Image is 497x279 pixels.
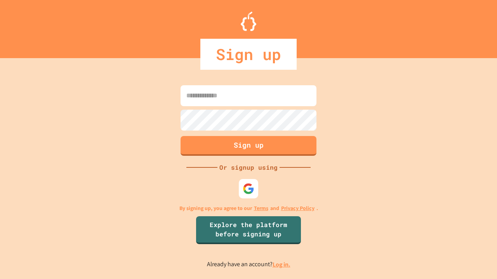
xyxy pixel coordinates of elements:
[207,260,290,269] p: Already have an account?
[181,136,316,156] button: Sign up
[464,248,489,271] iframe: chat widget
[243,183,254,195] img: google-icon.svg
[241,12,256,31] img: Logo.svg
[179,204,318,212] p: By signing up, you agree to our and .
[273,260,290,269] a: Log in.
[196,216,301,244] a: Explore the platform before signing up
[433,214,489,247] iframe: chat widget
[200,39,297,70] div: Sign up
[217,163,280,172] div: Or signup using
[281,204,315,212] a: Privacy Policy
[254,204,268,212] a: Terms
